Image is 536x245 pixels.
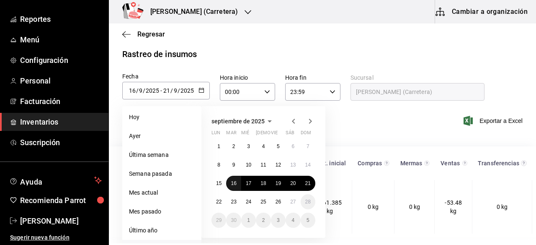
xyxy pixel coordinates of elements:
[241,139,256,154] button: 3 de septiembre de 2025
[211,194,226,209] button: 22 de septiembre de 2025
[290,180,296,186] abbr: 20 de septiembre de 2025
[241,157,256,172] button: 10 de septiembre de 2025
[231,199,236,205] abbr: 23 de septiembre de 2025
[291,143,294,149] abbr: 6 de septiembre de 2025
[271,130,278,139] abbr: viernes
[241,176,256,191] button: 17 de septiembre de 2025
[271,176,286,191] button: 19 de septiembre de 2025
[301,157,315,172] button: 14 de septiembre de 2025
[246,162,251,168] abbr: 10 de septiembre de 2025
[122,221,201,240] li: Último año
[20,215,102,227] span: [PERSON_NAME]
[286,213,300,228] button: 4 de octubre de 2025
[305,199,311,205] abbr: 28 de septiembre de 2025
[20,175,91,185] span: Ayuda
[286,130,294,139] abbr: sábado
[256,176,271,191] button: 18 de septiembre de 2025
[211,139,226,154] button: 1 de septiembre de 2025
[277,217,280,223] abbr: 3 de octubre de 2025
[477,160,520,167] div: Transferencias
[276,180,281,186] abbr: 19 de septiembre de 2025
[178,87,180,94] span: /
[277,143,280,149] abbr: 5 de septiembre de 2025
[286,194,300,209] button: 27 de septiembre de 2025
[220,75,275,81] label: Hora inicio
[122,73,139,80] span: Fecha
[256,130,305,139] abbr: jueves
[465,116,523,126] button: Exportar a Excel
[226,139,241,154] button: 2 de septiembre de 2025
[173,87,178,94] input: Month
[20,34,102,45] span: Menú
[271,194,286,209] button: 26 de septiembre de 2025
[256,213,271,228] button: 2 de octubre de 2025
[216,199,222,205] abbr: 22 de septiembre de 2025
[129,87,136,94] input: Day
[109,180,179,234] td: Centro de almacenamiento [PERSON_NAME] (Carretera)
[226,130,236,139] abbr: martes
[122,202,201,221] li: Mes pasado
[143,87,145,94] span: /
[357,160,383,167] div: Compras
[286,157,300,172] button: 13 de septiembre de 2025
[122,127,201,146] li: Ayer
[256,157,271,172] button: 11 de septiembre de 2025
[145,87,160,94] input: Year
[136,87,139,94] span: /
[247,217,250,223] abbr: 1 de octubre de 2025
[170,87,173,94] span: /
[20,137,102,148] span: Suscripción
[216,180,222,186] abbr: 15 de septiembre de 2025
[256,139,271,154] button: 4 de septiembre de 2025
[241,130,249,139] abbr: miércoles
[20,195,102,206] span: Recomienda Parrot
[399,160,423,167] div: Mermas
[241,213,256,228] button: 1 de octubre de 2025
[180,87,194,94] input: Year
[301,130,311,139] abbr: domingo
[246,180,251,186] abbr: 17 de septiembre de 2025
[122,183,201,202] li: Mes actual
[307,217,309,223] abbr: 5 de octubre de 2025
[276,199,281,205] abbr: 26 de septiembre de 2025
[440,160,461,167] div: Ventas
[409,203,420,210] span: 0 kg
[247,143,250,149] abbr: 3 de septiembre de 2025
[384,160,389,167] svg: Total de presentación del insumo comprado en el rango de fechas seleccionado.
[286,139,300,154] button: 6 de septiembre de 2025
[20,96,102,107] span: Facturación
[307,143,309,149] abbr: 7 de septiembre de 2025
[122,48,197,60] div: Rastreo de insumos
[301,194,315,209] button: 28 de septiembre de 2025
[290,162,296,168] abbr: 13 de septiembre de 2025
[290,199,296,205] abbr: 27 de septiembre de 2025
[305,162,311,168] abbr: 14 de septiembre de 2025
[285,75,340,81] label: Hora fin
[160,87,162,94] span: -
[260,162,266,168] abbr: 11 de septiembre de 2025
[217,162,220,168] abbr: 8 de septiembre de 2025
[350,75,484,81] label: Sucursal
[144,7,238,17] h3: [PERSON_NAME] (Carretera)
[216,217,222,223] abbr: 29 de septiembre de 2025
[20,55,102,66] span: Configuración
[497,203,508,210] span: 0 kg
[301,139,315,154] button: 7 de septiembre de 2025
[10,233,102,242] span: Sugerir nueva función
[301,213,315,228] button: 5 de octubre de 2025
[262,217,265,223] abbr: 2 de octubre de 2025
[286,176,300,191] button: 20 de septiembre de 2025
[291,217,294,223] abbr: 4 de octubre de 2025
[217,143,220,149] abbr: 1 de septiembre de 2025
[445,199,462,214] span: -53.48 kg
[301,176,315,191] button: 21 de septiembre de 2025
[226,213,241,228] button: 30 de septiembre de 2025
[305,180,311,186] abbr: 21 de septiembre de 2025
[122,30,165,38] button: Regresar
[231,180,236,186] abbr: 16 de septiembre de 2025
[211,130,220,139] abbr: lunes
[122,146,201,164] li: Última semana
[137,30,165,38] span: Regresar
[231,217,236,223] abbr: 30 de septiembre de 2025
